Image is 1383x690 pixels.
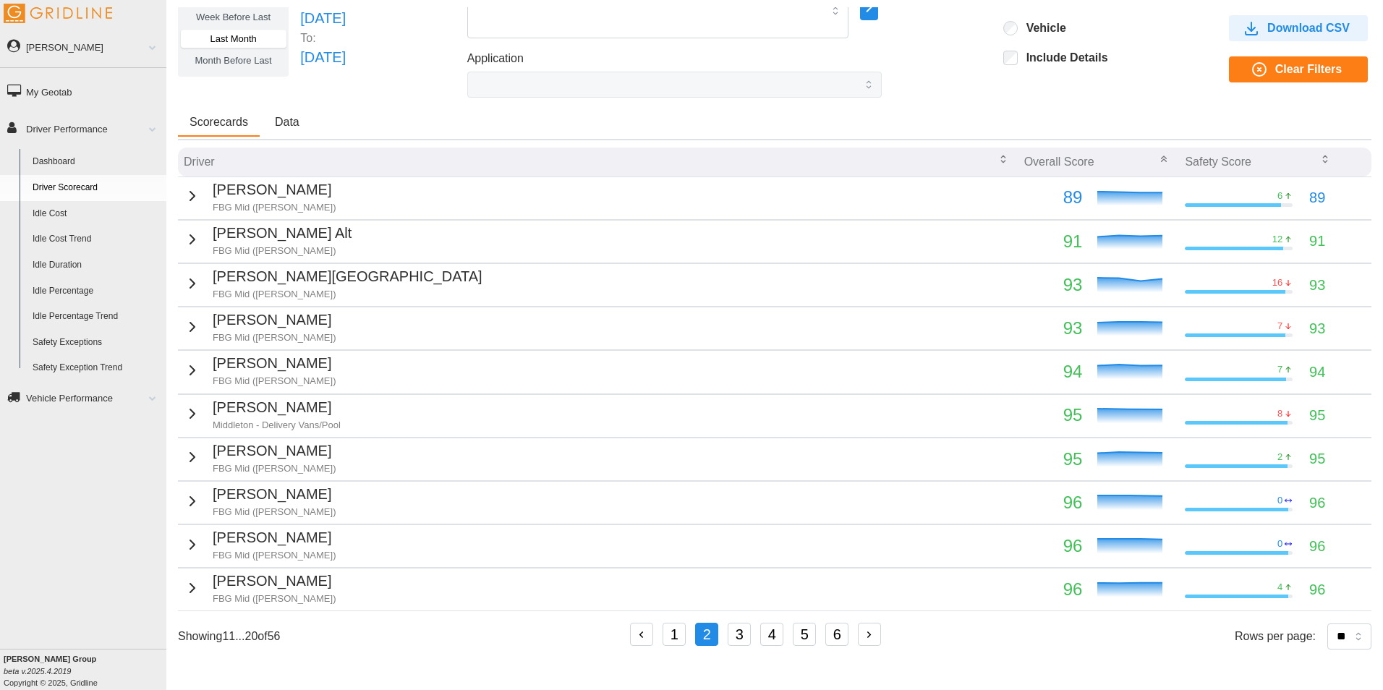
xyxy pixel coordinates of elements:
a: Safety Exception Trend [26,355,166,381]
p: FBG Mid ([PERSON_NAME]) [213,462,336,475]
p: [PERSON_NAME] [213,570,336,592]
label: Application [467,50,524,68]
p: FBG Mid ([PERSON_NAME]) [213,331,336,344]
button: [PERSON_NAME]FBG Mid ([PERSON_NAME]) [184,179,336,214]
label: Vehicle [1018,21,1066,35]
p: 93 [1024,271,1083,299]
img: Gridline [4,4,112,23]
p: Rows per page: [1235,628,1316,644]
p: 89 [1309,187,1325,209]
p: 0 [1277,537,1282,550]
p: FBG Mid ([PERSON_NAME]) [213,288,482,301]
p: To: [300,30,346,46]
p: 93 [1309,274,1325,297]
div: Copyright © 2025, Gridline [4,653,166,689]
p: 2 [1277,451,1282,464]
button: [PERSON_NAME]FBG Mid ([PERSON_NAME]) [184,440,336,475]
p: 91 [1024,228,1083,255]
a: Idle Percentage Trend [26,304,166,330]
p: 96 [1024,532,1083,560]
p: FBG Mid ([PERSON_NAME]) [213,549,336,562]
p: 12 [1272,233,1282,246]
button: 3 [728,623,751,646]
p: Overall Score [1024,153,1094,170]
p: 96 [1024,576,1083,603]
p: 8 [1277,407,1282,420]
p: [PERSON_NAME][GEOGRAPHIC_DATA] [213,265,482,288]
p: 95 [1024,446,1083,473]
p: 6 [1277,189,1282,203]
label: Include Details [1018,51,1108,65]
p: 94 [1024,358,1083,386]
p: 95 [1309,404,1325,427]
p: 96 [1309,535,1325,558]
button: [PERSON_NAME]Middleton - Delivery Vans/Pool [184,396,341,432]
p: 96 [1309,579,1325,601]
p: [DATE] [300,46,346,69]
span: Download CSV [1267,16,1350,41]
p: [PERSON_NAME] [213,396,341,419]
button: [PERSON_NAME]FBG Mid ([PERSON_NAME]) [184,527,336,562]
p: [PERSON_NAME] [213,179,336,201]
p: 7 [1277,320,1282,333]
p: [PERSON_NAME] Alt [213,222,352,244]
p: 95 [1024,401,1083,429]
span: Month Before Last [195,55,272,66]
i: beta v.2025.4.2019 [4,667,71,676]
span: Week Before Last [196,12,271,22]
button: [PERSON_NAME][GEOGRAPHIC_DATA]FBG Mid ([PERSON_NAME]) [184,265,482,301]
p: Middleton - Delivery Vans/Pool [213,419,341,432]
button: [PERSON_NAME]FBG Mid ([PERSON_NAME]) [184,483,336,519]
button: Clear Filters [1229,56,1368,82]
a: Safety Exceptions [26,330,166,356]
p: 96 [1309,492,1325,514]
p: 96 [1024,489,1083,516]
span: Data [275,116,299,128]
button: [PERSON_NAME]FBG Mid ([PERSON_NAME]) [184,352,336,388]
p: 4 [1277,581,1282,594]
p: Safety Score [1185,153,1251,170]
p: Driver [184,153,215,170]
p: 0 [1277,494,1282,507]
p: FBG Mid ([PERSON_NAME]) [213,506,336,519]
p: [PERSON_NAME] [213,352,336,375]
p: 16 [1272,276,1282,289]
button: 6 [825,623,848,646]
a: Idle Cost [26,201,166,227]
p: FBG Mid ([PERSON_NAME]) [213,244,352,257]
button: 1 [663,623,686,646]
span: Last Month [210,33,256,44]
button: 5 [793,623,816,646]
button: [PERSON_NAME] AltFBG Mid ([PERSON_NAME]) [184,222,352,257]
p: FBG Mid ([PERSON_NAME]) [213,201,336,214]
p: 93 [1309,318,1325,340]
p: Showing 11 ... 20 of 56 [178,628,280,644]
p: 95 [1309,448,1325,470]
p: [PERSON_NAME] [213,309,336,331]
p: [DATE] [300,7,346,30]
p: 7 [1277,363,1282,376]
p: 93 [1024,315,1083,342]
p: [PERSON_NAME] [213,527,336,549]
button: [PERSON_NAME]FBG Mid ([PERSON_NAME]) [184,570,336,605]
p: FBG Mid ([PERSON_NAME]) [213,375,336,388]
a: Dashboard [26,149,166,175]
p: [PERSON_NAME] [213,483,336,506]
button: [PERSON_NAME]FBG Mid ([PERSON_NAME]) [184,309,336,344]
p: FBG Mid ([PERSON_NAME]) [213,592,336,605]
p: 94 [1309,361,1325,383]
a: Idle Duration [26,252,166,278]
a: Idle Cost Trend [26,226,166,252]
a: Driver Scorecard [26,175,166,201]
p: 89 [1024,184,1083,211]
span: Scorecards [190,116,248,128]
a: Idle Percentage [26,278,166,304]
p: [PERSON_NAME] [213,440,336,462]
button: Download CSV [1229,15,1368,41]
p: 91 [1309,230,1325,252]
button: 4 [760,623,783,646]
button: 2 [695,623,718,646]
b: [PERSON_NAME] Group [4,655,96,663]
span: Clear Filters [1275,57,1342,82]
